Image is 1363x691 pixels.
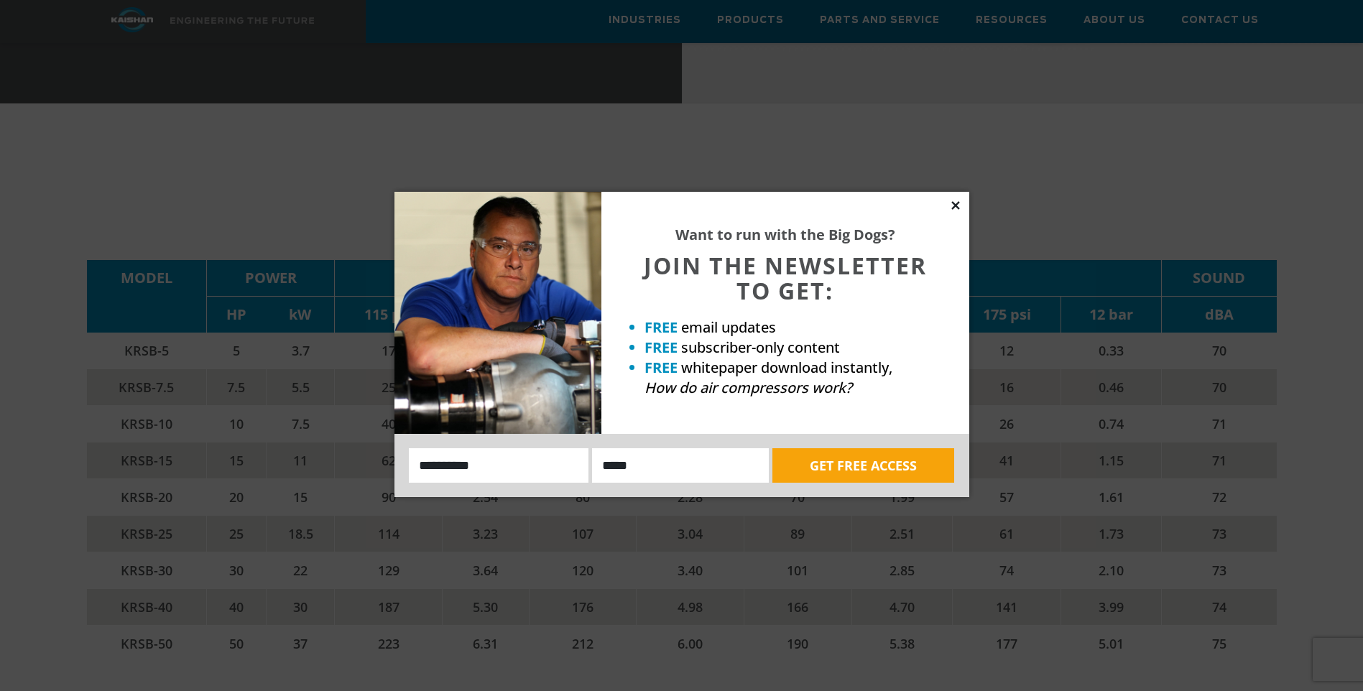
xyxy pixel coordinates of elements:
button: GET FREE ACCESS [772,448,954,483]
input: Name: [409,448,589,483]
input: Email [592,448,769,483]
strong: FREE [644,358,678,377]
strong: Want to run with the Big Dogs? [675,225,895,244]
span: email updates [681,317,776,337]
span: subscriber-only content [681,338,840,357]
span: whitepaper download instantly, [681,358,892,377]
button: Close [949,199,962,212]
span: JOIN THE NEWSLETTER TO GET: [644,250,927,306]
strong: FREE [644,338,678,357]
em: How do air compressors work? [644,378,852,397]
strong: FREE [644,317,678,337]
